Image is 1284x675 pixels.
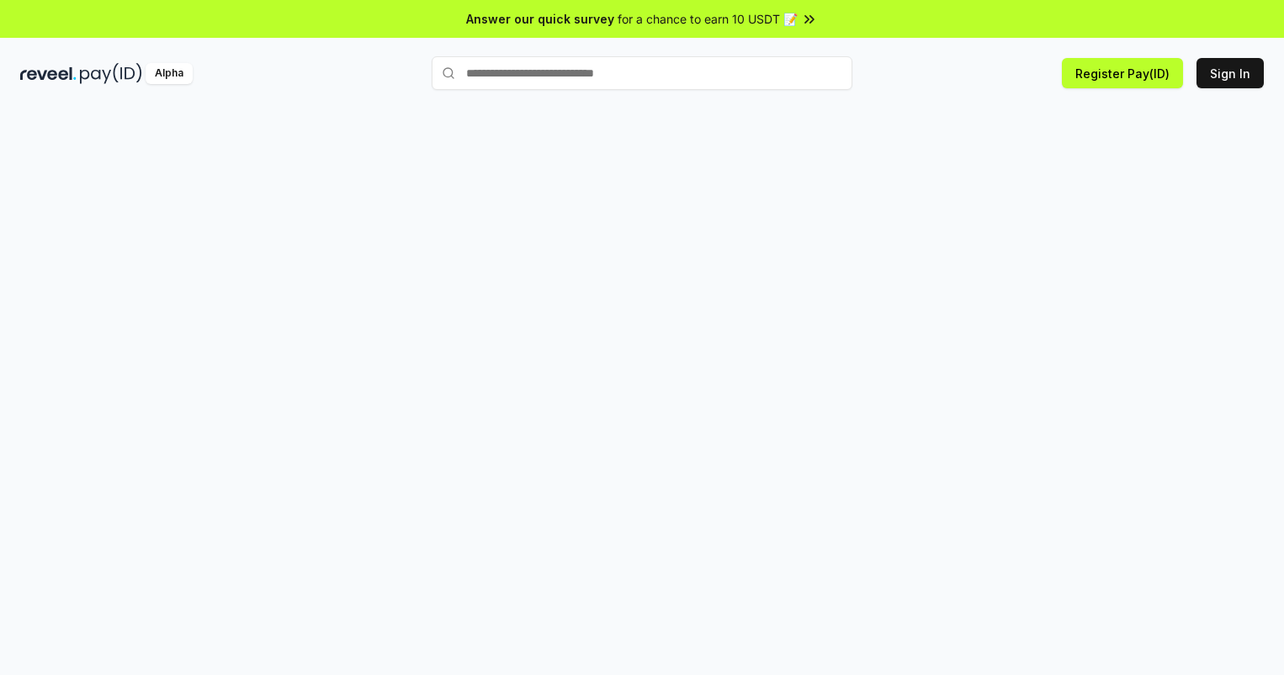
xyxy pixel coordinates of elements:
[80,63,142,84] img: pay_id
[1196,58,1264,88] button: Sign In
[146,63,193,84] div: Alpha
[618,10,798,28] span: for a chance to earn 10 USDT 📝
[20,63,77,84] img: reveel_dark
[1062,58,1183,88] button: Register Pay(ID)
[466,10,614,28] span: Answer our quick survey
